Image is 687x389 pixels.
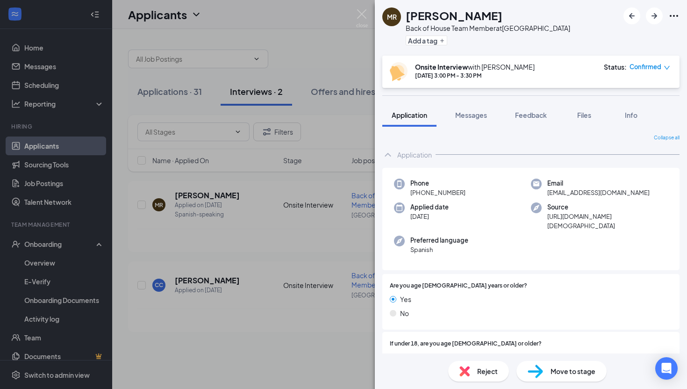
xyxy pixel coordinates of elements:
[439,38,445,43] svg: Plus
[406,23,570,33] div: Back of House Team Member at [GEOGRAPHIC_DATA]
[547,179,650,188] span: Email
[515,111,547,119] span: Feedback
[625,111,637,119] span: Info
[410,212,449,221] span: [DATE]
[406,36,447,45] button: PlusAdd a tag
[410,245,468,254] span: Spanish
[400,352,411,362] span: Yes
[626,10,637,22] svg: ArrowLeftNew
[387,12,397,22] div: MR
[390,339,542,348] span: If under 18, are you age [DEMOGRAPHIC_DATA] or older?
[400,294,411,304] span: Yes
[547,212,668,231] span: [URL][DOMAIN_NAME][DEMOGRAPHIC_DATA]
[415,63,468,71] b: Onsite Interview
[410,179,465,188] span: Phone
[410,236,468,245] span: Preferred language
[646,7,663,24] button: ArrowRight
[382,149,394,160] svg: ChevronUp
[455,111,487,119] span: Messages
[415,62,535,72] div: with [PERSON_NAME]
[415,72,535,79] div: [DATE] 3:00 PM - 3:30 PM
[577,111,591,119] span: Files
[604,62,627,72] div: Status :
[410,202,449,212] span: Applied date
[654,134,680,142] span: Collapse all
[623,7,640,24] button: ArrowLeftNew
[390,281,527,290] span: Are you age [DEMOGRAPHIC_DATA] years or older?
[406,7,502,23] h1: [PERSON_NAME]
[397,150,432,159] div: Application
[400,308,409,318] span: No
[547,202,668,212] span: Source
[630,62,661,72] span: Confirmed
[649,10,660,22] svg: ArrowRight
[664,65,670,71] span: down
[392,111,427,119] span: Application
[477,366,498,376] span: Reject
[668,10,680,22] svg: Ellipses
[551,366,595,376] span: Move to stage
[410,188,465,197] span: [PHONE_NUMBER]
[547,188,650,197] span: [EMAIL_ADDRESS][DOMAIN_NAME]
[655,357,678,380] div: Open Intercom Messenger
